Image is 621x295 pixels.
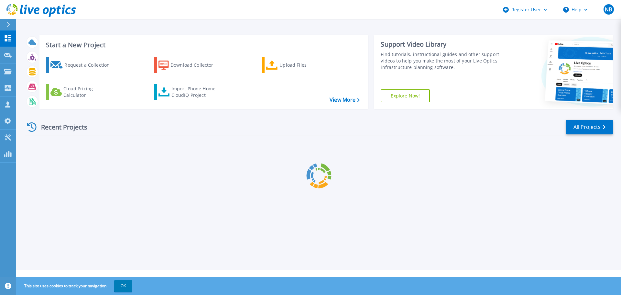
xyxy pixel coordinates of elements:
[171,85,222,98] div: Import Phone Home CloudIQ Project
[64,59,116,72] div: Request a Collection
[63,85,115,98] div: Cloud Pricing Calculator
[566,120,613,134] a: All Projects
[154,57,226,73] a: Download Collector
[330,97,360,103] a: View More
[262,57,334,73] a: Upload Files
[46,41,360,49] h3: Start a New Project
[381,89,430,102] a: Explore Now!
[381,40,502,49] div: Support Video Library
[381,51,502,71] div: Find tutorials, instructional guides and other support videos to help you make the most of your L...
[114,280,132,292] button: OK
[25,119,96,135] div: Recent Projects
[279,59,331,72] div: Upload Files
[605,7,612,12] span: NB
[170,59,222,72] div: Download Collector
[46,57,118,73] a: Request a Collection
[18,280,132,292] span: This site uses cookies to track your navigation.
[46,84,118,100] a: Cloud Pricing Calculator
